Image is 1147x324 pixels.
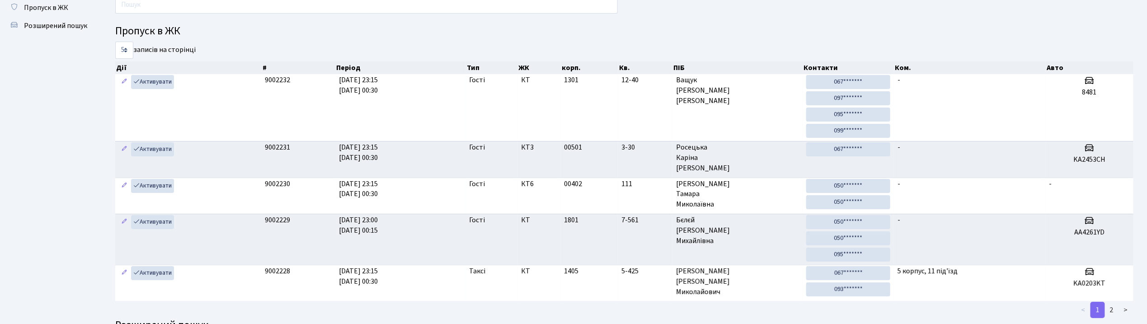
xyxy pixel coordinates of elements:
[521,266,557,277] span: КТ
[1105,302,1119,318] a: 2
[339,266,378,286] span: [DATE] 23:15 [DATE] 00:30
[521,179,557,189] span: КТ6
[1049,155,1130,164] h5: KA2453CH
[466,61,518,74] th: Тип
[115,42,133,59] select: записів на сторінці
[119,75,130,89] a: Редагувати
[115,61,262,74] th: Дії
[265,266,291,276] span: 9002228
[564,75,579,85] span: 1301
[564,179,583,189] span: 00402
[469,215,485,225] span: Гості
[335,61,466,74] th: Період
[564,142,583,152] span: 00501
[1091,302,1105,318] a: 1
[1046,61,1133,74] th: Авто
[898,75,900,85] span: -
[564,266,579,276] span: 1405
[469,142,485,153] span: Гості
[676,142,799,174] span: Росецька Каріна [PERSON_NAME]
[803,61,894,74] th: Контакти
[24,21,87,31] span: Розширений пошук
[564,215,579,225] span: 1801
[5,17,95,35] a: Розширений пошук
[265,179,291,189] span: 9002230
[265,215,291,225] span: 9002229
[24,3,68,13] span: Пропуск в ЖК
[131,75,174,89] a: Активувати
[339,75,378,95] span: [DATE] 23:15 [DATE] 00:30
[265,75,291,85] span: 9002232
[1049,279,1130,288] h5: KA0203KT
[898,179,900,189] span: -
[115,25,1133,38] h4: Пропуск в ЖК
[469,266,485,277] span: Таксі
[618,61,672,74] th: Кв.
[676,266,799,297] span: [PERSON_NAME] [PERSON_NAME] Миколайович
[119,215,130,229] a: Редагувати
[131,142,174,156] a: Активувати
[518,61,561,74] th: ЖК
[1049,228,1130,237] h5: АА4261YD
[131,266,174,280] a: Активувати
[521,142,557,153] span: КТ3
[898,142,900,152] span: -
[561,61,618,74] th: корп.
[622,215,669,225] span: 7-561
[131,215,174,229] a: Активувати
[131,179,174,193] a: Активувати
[898,215,900,225] span: -
[265,142,291,152] span: 9002231
[676,179,799,210] span: [PERSON_NAME] Тамара Миколаївна
[1049,88,1130,97] h5: 8481
[898,266,958,276] span: 5 корпус, 11 під'їзд
[339,179,378,199] span: [DATE] 23:15 [DATE] 00:30
[119,266,130,280] a: Редагувати
[1119,302,1133,318] a: >
[262,61,335,74] th: #
[521,75,557,85] span: КТ
[672,61,803,74] th: ПІБ
[1049,179,1052,189] span: -
[119,142,130,156] a: Редагувати
[676,215,799,246] span: Бєлєй [PERSON_NAME] Михайлівна
[521,215,557,225] span: КТ
[469,179,485,189] span: Гості
[339,215,378,235] span: [DATE] 23:00 [DATE] 00:15
[469,75,485,85] span: Гості
[622,142,669,153] span: 3-30
[339,142,378,163] span: [DATE] 23:15 [DATE] 00:30
[622,266,669,277] span: 5-425
[894,61,1046,74] th: Ком.
[622,179,669,189] span: 111
[119,179,130,193] a: Редагувати
[676,75,799,106] span: Ващук [PERSON_NAME] [PERSON_NAME]
[115,42,196,59] label: записів на сторінці
[622,75,669,85] span: 12-40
